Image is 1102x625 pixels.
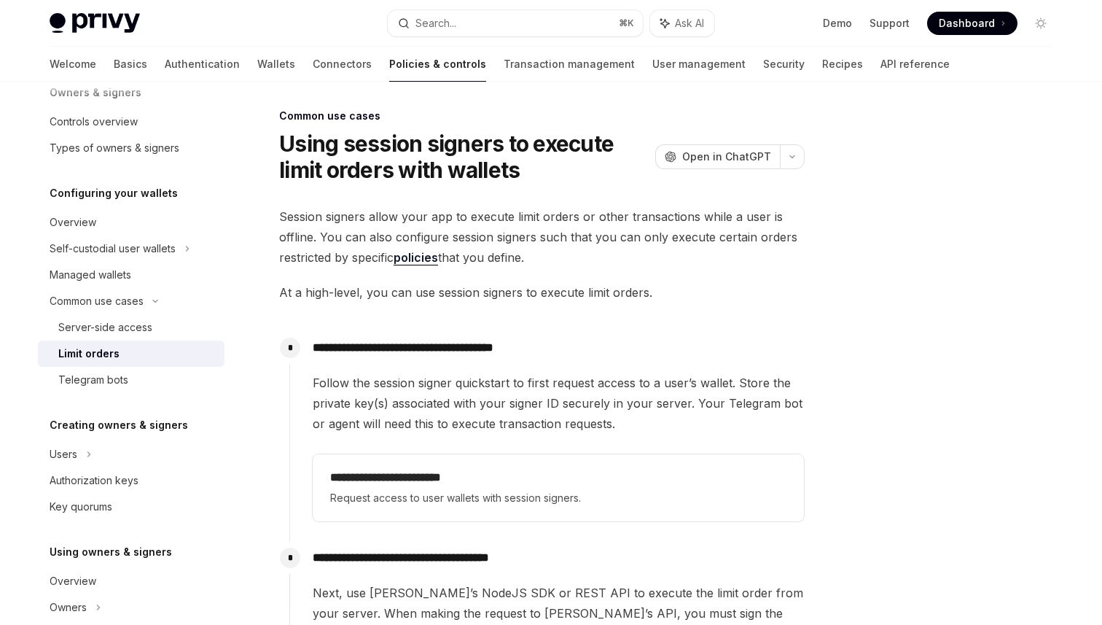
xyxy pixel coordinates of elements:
button: Toggle dark mode [1029,12,1052,35]
a: Support [870,16,910,31]
img: light logo [50,13,140,34]
div: Common use cases [50,292,144,310]
a: Welcome [50,47,96,82]
a: Server-side access [38,314,224,341]
a: User management [652,47,746,82]
span: Open in ChatGPT [682,150,771,164]
button: Search...⌘K [388,10,643,36]
a: Telegram bots [38,367,224,393]
h5: Creating owners & signers [50,416,188,434]
div: Limit orders [58,345,120,362]
div: Server-side access [58,319,152,336]
div: Users [50,446,77,463]
div: Owners [50,599,87,616]
div: Overview [50,572,96,590]
a: Recipes [822,47,863,82]
div: Types of owners & signers [50,139,179,157]
div: Overview [50,214,96,231]
span: ⌘ K [619,18,634,29]
button: Open in ChatGPT [655,144,780,169]
div: Search... [415,15,456,32]
div: Self-custodial user wallets [50,240,176,257]
div: Managed wallets [50,266,131,284]
a: Managed wallets [38,262,224,288]
a: Dashboard [927,12,1017,35]
a: Connectors [313,47,372,82]
div: Telegram bots [58,371,128,389]
span: Ask AI [675,16,704,31]
a: Transaction management [504,47,635,82]
a: Types of owners & signers [38,135,224,161]
a: Basics [114,47,147,82]
a: Controls overview [38,109,224,135]
div: Key quorums [50,498,112,516]
a: Overview [38,568,224,594]
a: Security [763,47,805,82]
span: Request access to user wallets with session signers. [330,489,786,507]
div: Common use cases [279,109,805,123]
span: At a high-level, you can use session signers to execute limit orders. [279,282,805,303]
a: Key quorums [38,494,224,520]
a: Overview [38,209,224,236]
a: Wallets [257,47,295,82]
span: Session signers allow your app to execute limit orders or other transactions while a user is offl... [279,206,805,268]
a: Policies & controls [389,47,486,82]
button: Ask AI [650,10,714,36]
span: Dashboard [939,16,995,31]
div: Controls overview [50,113,138,131]
a: policies [394,250,438,265]
h1: Using session signers to execute limit orders with wallets [279,131,649,183]
a: Limit orders [38,341,224,367]
h5: Using owners & signers [50,543,172,561]
div: Authorization keys [50,472,138,489]
a: API reference [880,47,950,82]
h5: Configuring your wallets [50,185,178,202]
a: Demo [823,16,852,31]
a: Authorization keys [38,467,224,494]
a: Authentication [165,47,240,82]
span: Follow the session signer quickstart to first request access to a user’s wallet. Store the privat... [313,373,804,434]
